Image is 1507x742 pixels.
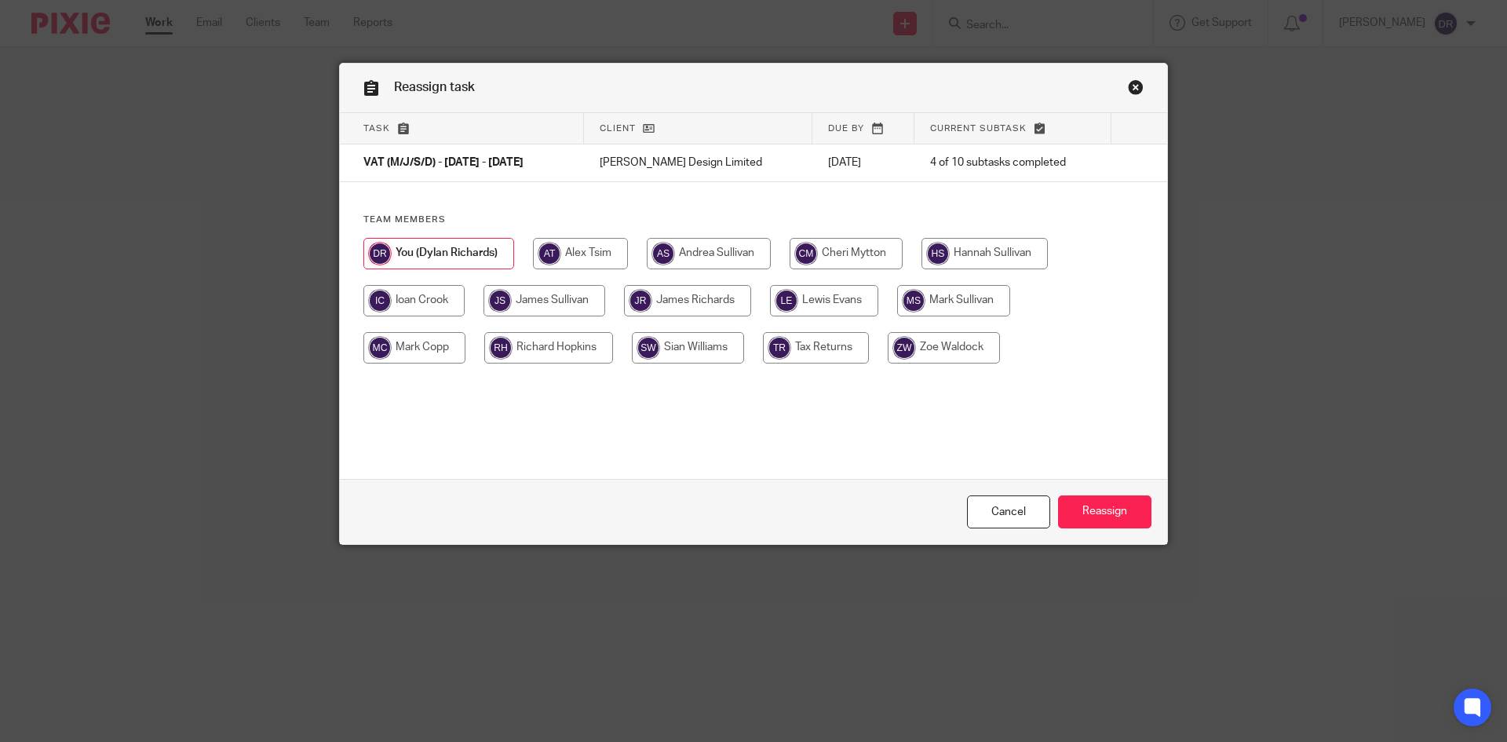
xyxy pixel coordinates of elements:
[363,124,390,133] span: Task
[600,124,636,133] span: Client
[394,81,475,93] span: Reassign task
[1128,79,1144,101] a: Close this dialog window
[828,155,899,170] p: [DATE]
[1058,495,1151,529] input: Reassign
[930,124,1027,133] span: Current subtask
[967,495,1050,529] a: Close this dialog window
[600,155,797,170] p: [PERSON_NAME] Design Limited
[363,158,524,169] span: VAT (M/J/S/D) - [DATE] - [DATE]
[363,214,1144,226] h4: Team members
[828,124,864,133] span: Due by
[914,144,1111,182] td: 4 of 10 subtasks completed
